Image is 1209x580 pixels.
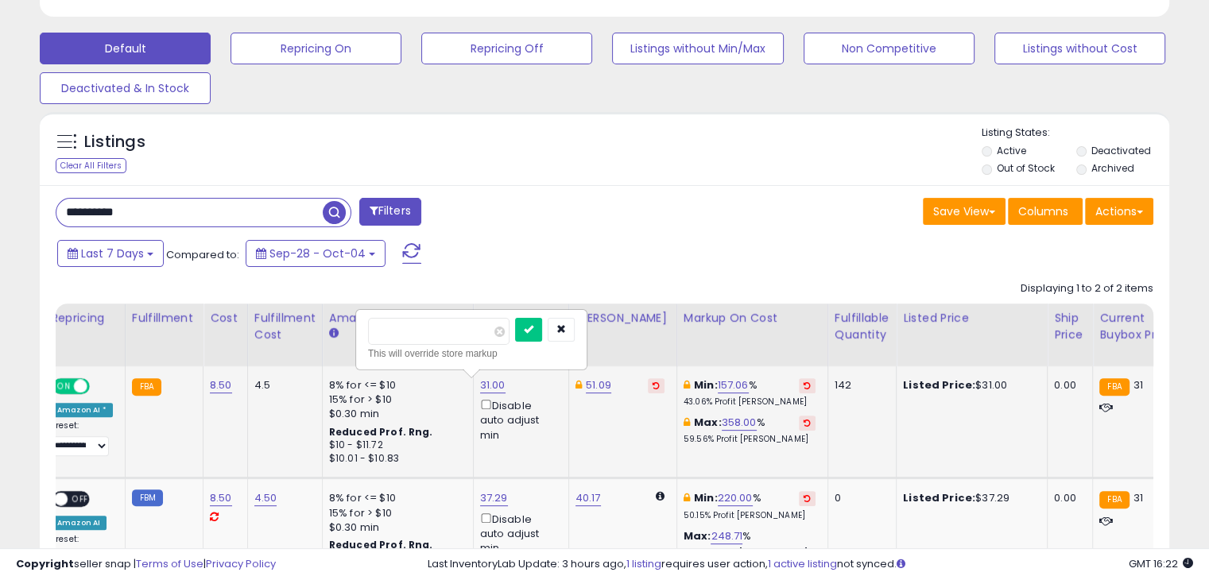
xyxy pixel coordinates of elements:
[676,304,827,366] th: The percentage added to the cost of goods (COGS) that forms the calculator for Min & Max prices.
[684,378,816,408] div: %
[1129,556,1193,571] span: 2025-10-13 16:22 GMT
[40,33,211,64] button: Default
[1054,378,1080,392] div: 0.00
[329,425,433,439] b: Reduced Prof. Rng.
[132,310,196,327] div: Fulfillment
[231,33,401,64] button: Repricing On
[329,506,461,520] div: 15% for > $10
[329,378,461,392] div: 8% for <= $10
[254,490,277,506] a: 4.50
[368,346,575,362] div: This will override store markup
[329,520,461,535] div: $0.30 min
[903,310,1040,327] div: Listed Price
[684,434,816,445] p: 59.56% Profit [PERSON_NAME]
[428,557,1193,572] div: Last InventoryLab Update: 3 hours ago, requires user action, not synced.
[329,310,467,327] div: Amazon Fees
[136,556,203,571] a: Terms of Use
[132,489,163,506] small: FBM
[903,378,1035,392] div: $31.00
[694,415,722,430] b: Max:
[480,396,556,443] div: Disable auto adjust min
[87,380,113,393] span: OFF
[254,378,310,392] div: 4.5
[1054,491,1080,505] div: 0.00
[84,131,145,153] h5: Listings
[329,407,461,421] div: $0.30 min
[269,246,366,261] span: Sep-28 - Oct-04
[1018,203,1068,219] span: Columns
[835,491,884,505] div: 0
[132,378,161,396] small: FBA
[480,490,508,506] a: 37.29
[16,557,276,572] div: seller snap | |
[40,72,211,104] button: Deactivated & In Stock
[1099,310,1181,343] div: Current Buybox Price
[56,158,126,173] div: Clear All Filters
[1099,378,1129,396] small: FBA
[246,240,386,267] button: Sep-28 - Oct-04
[684,310,821,327] div: Markup on Cost
[575,310,670,327] div: [PERSON_NAME]
[903,490,975,505] b: Listed Price:
[718,377,749,393] a: 157.06
[166,247,239,262] span: Compared to:
[206,556,276,571] a: Privacy Policy
[1085,198,1153,225] button: Actions
[1021,281,1153,296] div: Displaying 1 to 2 of 2 items
[329,327,339,341] small: Amazon Fees.
[694,490,718,505] b: Min:
[1054,310,1086,343] div: Ship Price
[903,491,1035,505] div: $37.29
[210,310,241,327] div: Cost
[329,452,461,466] div: $10.01 - $10.83
[711,528,742,544] a: 248.71
[359,198,421,226] button: Filters
[54,380,74,393] span: ON
[586,377,611,393] a: 51.09
[684,491,816,520] div: %
[684,396,816,408] p: 43.06% Profit [PERSON_NAME]
[329,439,461,452] div: $10 - $11.72
[626,556,661,571] a: 1 listing
[68,493,93,506] span: OFF
[51,420,113,456] div: Preset:
[835,378,884,392] div: 142
[1133,377,1143,392] span: 31
[575,490,601,506] a: 40.17
[1133,490,1143,505] span: 31
[903,377,975,392] b: Listed Price:
[684,416,816,445] div: %
[684,510,816,521] p: 50.15% Profit [PERSON_NAME]
[997,144,1026,157] label: Active
[1091,161,1133,175] label: Archived
[1008,198,1083,225] button: Columns
[722,415,757,431] a: 358.00
[51,516,107,530] div: Amazon AI
[254,310,316,343] div: Fulfillment Cost
[81,246,144,261] span: Last 7 Days
[718,490,753,506] a: 220.00
[982,126,1169,141] p: Listing States:
[804,33,975,64] button: Non Competitive
[835,310,889,343] div: Fulfillable Quantity
[923,198,1006,225] button: Save View
[1091,144,1150,157] label: Deactivated
[329,392,461,407] div: 15% for > $10
[768,556,837,571] a: 1 active listing
[57,240,164,267] button: Last 7 Days
[421,33,592,64] button: Repricing Off
[329,491,461,505] div: 8% for <= $10
[51,310,118,327] div: Repricing
[1099,491,1129,508] small: FBA
[612,33,783,64] button: Listings without Min/Max
[694,377,718,392] b: Min:
[480,510,556,556] div: Disable auto adjust min
[16,556,74,571] strong: Copyright
[994,33,1165,64] button: Listings without Cost
[51,403,113,417] div: Amazon AI *
[684,528,711,543] b: Max:
[684,529,816,559] div: %
[997,161,1055,175] label: Out of Stock
[480,377,506,393] a: 31.00
[210,377,232,393] a: 8.50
